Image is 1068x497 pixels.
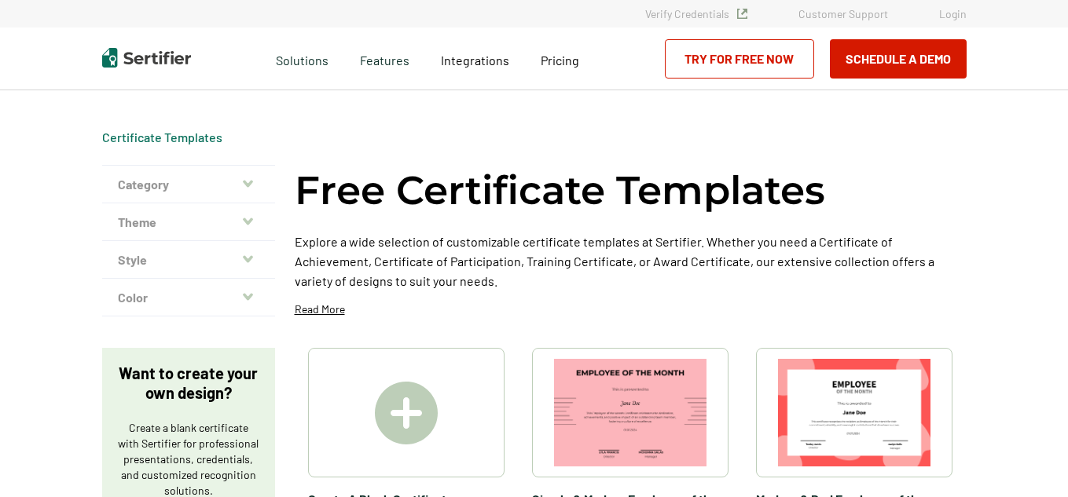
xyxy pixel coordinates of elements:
a: Customer Support [798,7,888,20]
p: Read More [295,301,345,317]
img: Create A Blank Certificate [375,382,438,444]
span: Features [360,49,409,68]
img: Sertifier | Digital Credentialing Platform [102,48,191,68]
button: Style [102,241,275,279]
span: Solutions [276,49,328,68]
button: Theme [102,203,275,241]
p: Explore a wide selection of customizable certificate templates at Sertifier. Whether you need a C... [295,232,967,291]
a: Verify Credentials [645,7,747,20]
button: Color [102,279,275,316]
p: Want to create your own design? [118,364,259,403]
img: Simple & Modern Employee of the Month Certificate Template [554,359,706,466]
div: Breadcrumb [102,130,222,145]
button: Category [102,166,275,203]
img: Verified [737,9,747,19]
h1: Free Certificate Templates [295,165,825,216]
span: Pricing [541,53,579,68]
a: Integrations [441,49,509,68]
a: Try for Free Now [665,39,814,79]
img: Modern & Red Employee of the Month Certificate Template [778,359,930,466]
a: Certificate Templates [102,130,222,144]
a: Login [939,7,967,20]
span: Integrations [441,53,509,68]
a: Pricing [541,49,579,68]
